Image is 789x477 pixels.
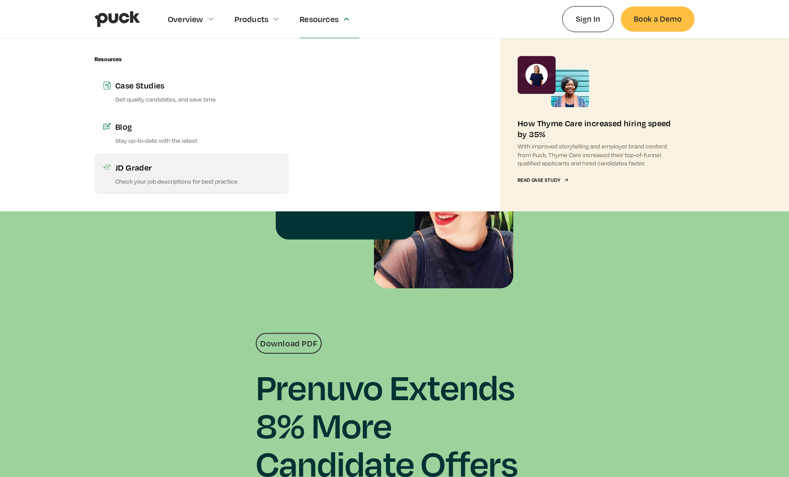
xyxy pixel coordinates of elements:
[500,39,694,211] a: How Thyme Care increased hiring speed by 35%With improved storytelling and employer brand content...
[115,80,280,91] div: Case Studies
[115,162,280,173] div: JD Grader
[300,14,339,24] div: Resources
[115,121,280,132] div: Blog
[95,56,122,63] div: Resources
[235,14,269,24] div: Products
[518,142,677,167] p: With improved storytelling and employer brand content from Puck, Thyme Care increased their top-o...
[115,136,280,145] p: Stay up-to-date with the latest
[95,153,289,194] a: JD GraderCheck your job descriptions for best practice
[562,6,614,32] a: Sign In
[168,14,203,24] div: Overview
[518,118,677,139] div: How Thyme Care increased hiring speed by 35%
[95,112,289,153] a: BlogStay up-to-date with the latest
[256,333,322,354] a: Download PDF
[95,71,289,112] a: Case StudiesGet quality candidates, and save time
[621,7,694,31] a: Book a Demo
[115,177,280,185] p: Check your job descriptions for best practice
[518,178,560,183] div: Read Case Study
[115,95,280,103] p: Get quality candidates, and save time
